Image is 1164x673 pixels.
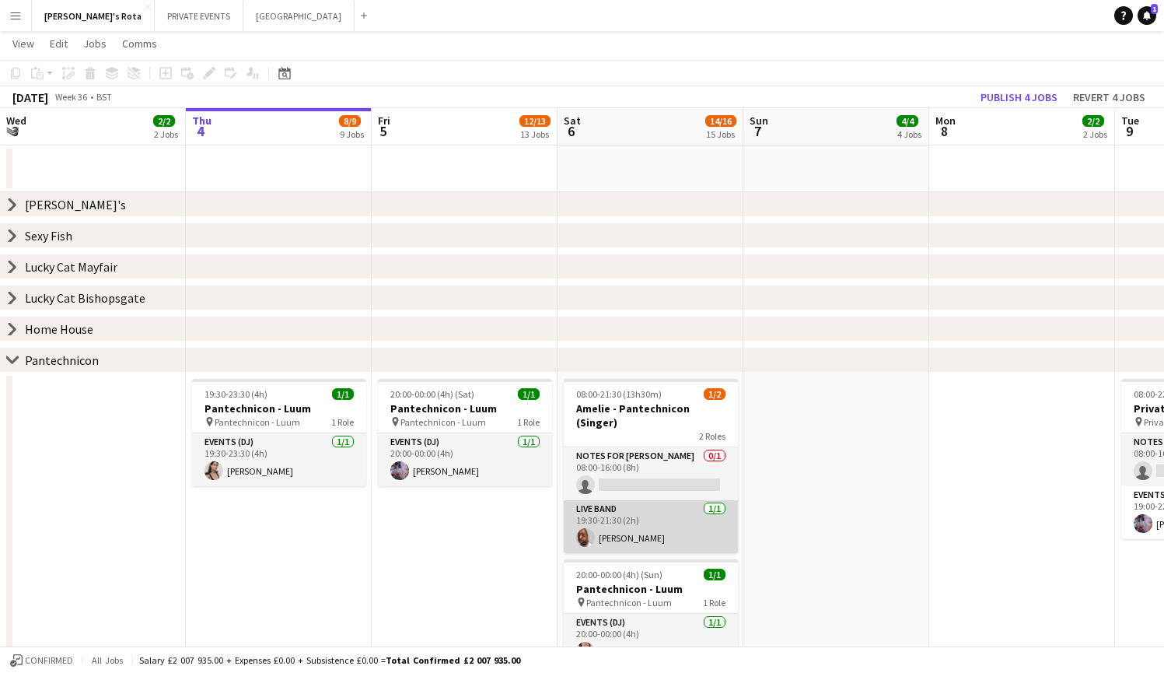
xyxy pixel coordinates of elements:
[204,388,267,400] span: 19:30-23:30 (4h)
[12,37,34,51] span: View
[750,114,768,128] span: Sun
[1067,87,1152,107] button: Revert 4 jobs
[935,114,956,128] span: Mon
[706,128,736,140] div: 15 Jobs
[25,228,72,244] div: Sexy Fish
[89,654,126,666] span: All jobs
[96,91,112,103] div: BST
[332,388,354,400] span: 1/1
[564,582,738,596] h3: Pantechnicon - Luum
[704,388,725,400] span: 1/2
[1151,4,1158,14] span: 1
[518,388,540,400] span: 1/1
[564,500,738,553] app-card-role: Live Band1/119:30-21:30 (2h)[PERSON_NAME]
[517,416,540,428] span: 1 Role
[564,614,738,667] app-card-role: Events (DJ)1/120:00-00:00 (4h)[PERSON_NAME]
[1119,122,1139,140] span: 9
[400,416,486,428] span: Pantechnicon - Luum
[190,122,211,140] span: 4
[12,89,48,105] div: [DATE]
[1121,114,1139,128] span: Tue
[6,114,26,128] span: Wed
[378,433,552,486] app-card-role: Events (DJ)1/120:00-00:00 (4h)[PERSON_NAME]
[25,352,99,368] div: Pantechnicon
[116,33,163,54] a: Comms
[25,321,93,337] div: Home House
[561,122,581,140] span: 6
[1083,128,1107,140] div: 2 Jobs
[32,1,155,31] button: [PERSON_NAME]'s Rota
[25,290,145,306] div: Lucky Cat Bishopsgate
[704,569,725,580] span: 1/1
[386,654,520,666] span: Total Confirmed £2 007 935.00
[192,433,366,486] app-card-role: Events (DJ)1/119:30-23:30 (4h)[PERSON_NAME]
[25,197,126,212] div: [PERSON_NAME]'s
[897,115,918,127] span: 4/4
[1082,115,1104,127] span: 2/2
[897,128,921,140] div: 4 Jobs
[933,122,956,140] span: 8
[192,114,211,128] span: Thu
[705,115,736,127] span: 14/16
[331,416,354,428] span: 1 Role
[44,33,74,54] a: Edit
[122,37,157,51] span: Comms
[25,259,117,275] div: Lucky Cat Mayfair
[376,122,390,140] span: 5
[378,114,390,128] span: Fri
[699,430,725,442] span: 2 Roles
[153,115,175,127] span: 2/2
[4,122,26,140] span: 3
[155,1,243,31] button: PRIVATE EVENTS
[564,559,738,667] app-job-card: 20:00-00:00 (4h) (Sun)1/1Pantechnicon - Luum Pantechnicon - Luum1 RoleEvents (DJ)1/120:00-00:00 (...
[6,33,40,54] a: View
[586,597,672,608] span: Pantechnicon - Luum
[564,447,738,500] app-card-role: Notes for [PERSON_NAME]0/108:00-16:00 (8h)
[243,1,355,31] button: [GEOGRAPHIC_DATA]
[747,122,768,140] span: 7
[564,401,738,429] h3: Amelie - Pantechnicon (Singer)
[192,401,366,415] h3: Pantechnicon - Luum
[703,597,725,608] span: 1 Role
[340,128,364,140] div: 9 Jobs
[154,128,178,140] div: 2 Jobs
[215,416,300,428] span: Pantechnicon - Luum
[51,91,90,103] span: Week 36
[1138,6,1156,25] a: 1
[339,115,361,127] span: 8/9
[564,379,738,553] app-job-card: 08:00-21:30 (13h30m)1/2Amelie - Pantechnicon (Singer)2 RolesNotes for [PERSON_NAME]0/108:00-16:00...
[390,388,474,400] span: 20:00-00:00 (4h) (Sat)
[519,115,551,127] span: 12/13
[378,401,552,415] h3: Pantechnicon - Luum
[77,33,113,54] a: Jobs
[378,379,552,486] app-job-card: 20:00-00:00 (4h) (Sat)1/1Pantechnicon - Luum Pantechnicon - Luum1 RoleEvents (DJ)1/120:00-00:00 (...
[564,114,581,128] span: Sat
[974,87,1064,107] button: Publish 4 jobs
[576,569,662,580] span: 20:00-00:00 (4h) (Sun)
[50,37,68,51] span: Edit
[576,388,662,400] span: 08:00-21:30 (13h30m)
[520,128,550,140] div: 13 Jobs
[25,655,73,666] span: Confirmed
[83,37,107,51] span: Jobs
[139,654,520,666] div: Salary £2 007 935.00 + Expenses £0.00 + Subsistence £0.00 =
[192,379,366,486] app-job-card: 19:30-23:30 (4h)1/1Pantechnicon - Luum Pantechnicon - Luum1 RoleEvents (DJ)1/119:30-23:30 (4h)[PE...
[8,652,75,669] button: Confirmed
